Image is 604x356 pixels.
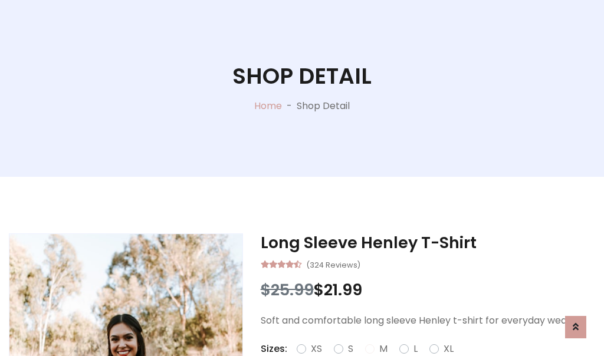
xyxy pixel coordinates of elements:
a: Home [254,99,282,113]
span: 21.99 [324,279,362,301]
label: S [348,342,353,356]
p: Soft and comfortable long sleeve Henley t-shirt for everyday wear. [261,314,595,328]
h3: $ [261,281,595,299]
small: (324 Reviews) [306,257,360,271]
p: Sizes: [261,342,287,356]
label: M [379,342,388,356]
h1: Shop Detail [232,63,372,90]
p: Shop Detail [297,99,350,113]
h3: Long Sleeve Henley T-Shirt [261,233,595,252]
label: XL [444,342,454,356]
p: - [282,99,297,113]
span: $25.99 [261,279,314,301]
label: L [413,342,418,356]
label: XS [311,342,322,356]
